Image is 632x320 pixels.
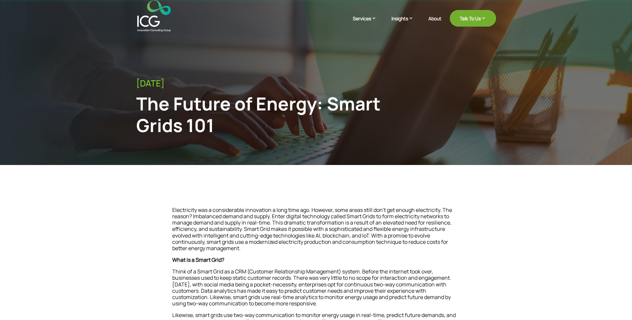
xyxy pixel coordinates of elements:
[353,15,383,32] a: Services
[136,78,496,88] div: [DATE]
[136,93,413,136] div: The Future of Energy: Smart Grids 101
[172,256,224,263] span: What is a Smart Grid?
[172,206,452,252] span: Electricity was a considerable innovation a long time ago. However, some areas still don’t get en...
[428,16,441,32] a: About
[391,15,420,32] a: Insights
[172,268,451,307] span: Think of a Smart Grid as a CRM (Customer Relationship Management) system. Before the internet too...
[450,10,496,27] a: Talk To Us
